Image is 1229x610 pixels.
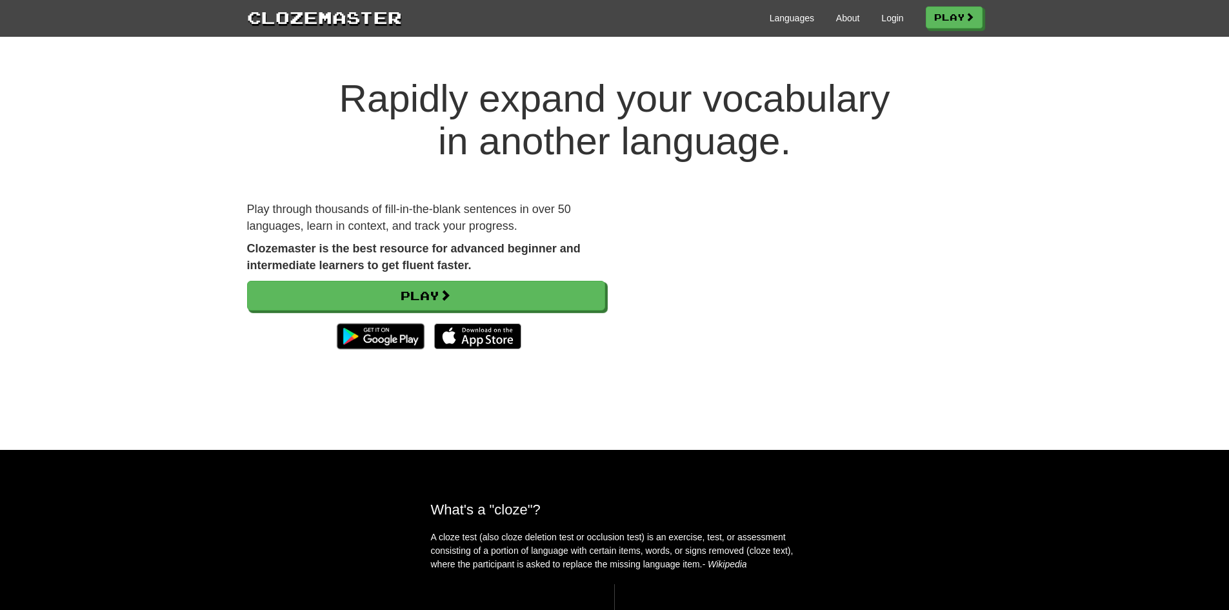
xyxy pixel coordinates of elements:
[431,502,799,518] h2: What's a "cloze"?
[247,5,402,29] a: Clozemaster
[926,6,983,28] a: Play
[247,242,581,272] strong: Clozemaster is the best resource for advanced beginner and intermediate learners to get fluent fa...
[330,317,430,356] img: Get it on Google Play
[434,323,521,349] img: Download_on_the_App_Store_Badge_US-UK_135x40-25178aeef6eb6b83b96f5f2d004eda3bffbb37122de64afbaef7...
[703,559,747,569] em: - Wikipedia
[770,12,814,25] a: Languages
[431,531,799,571] p: A cloze test (also cloze deletion test or occlusion test) is an exercise, test, or assessment con...
[247,281,605,310] a: Play
[881,12,903,25] a: Login
[247,201,605,234] p: Play through thousands of fill-in-the-blank sentences in over 50 languages, learn in context, and...
[836,12,860,25] a: About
